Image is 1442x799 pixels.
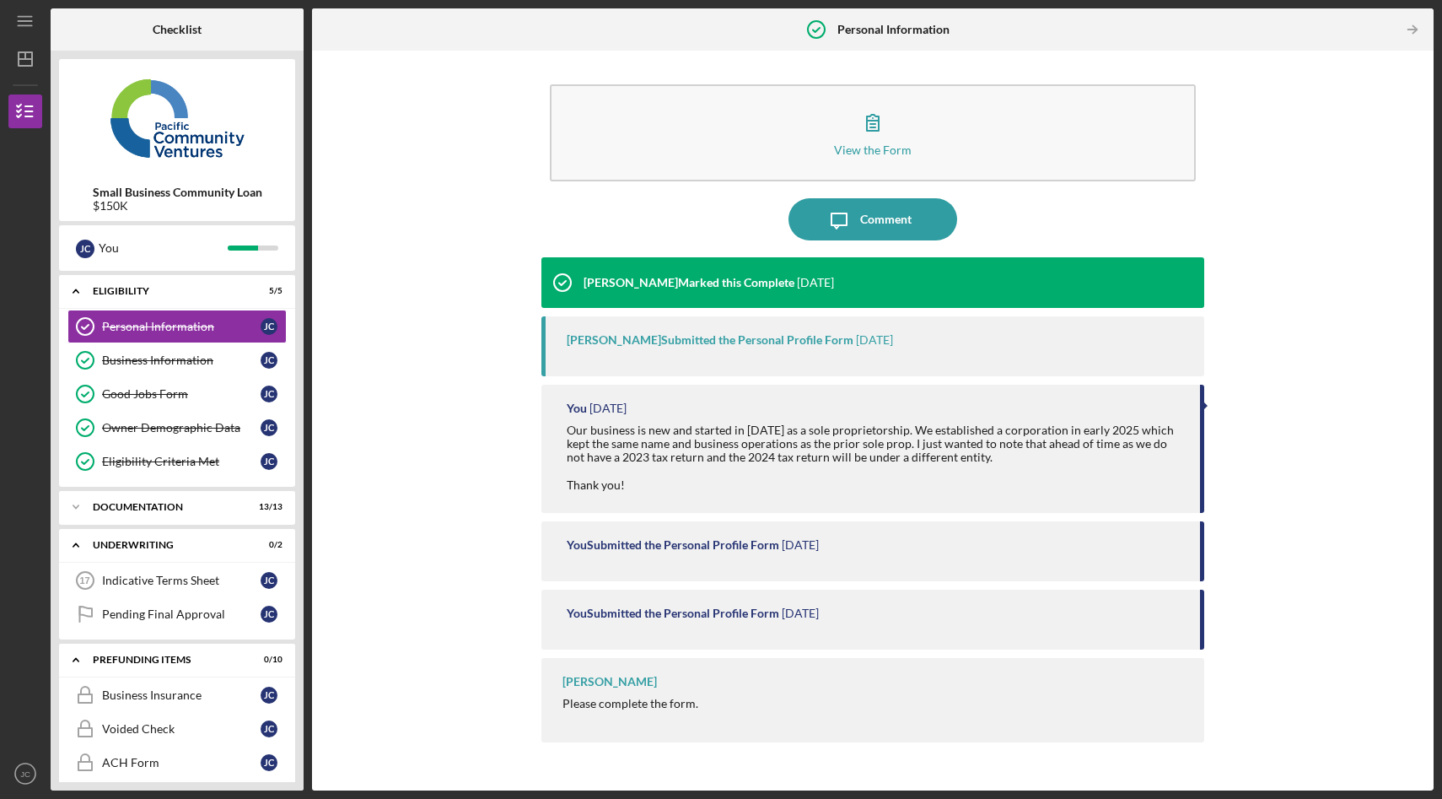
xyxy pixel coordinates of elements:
[76,240,94,258] div: J C
[562,697,698,710] div: Please complete the form.
[93,186,262,199] b: Small Business Community Loan
[67,712,287,746] a: Voided CheckJC
[93,502,240,512] div: Documentation
[550,84,1196,181] button: View the Form
[261,352,277,369] div: J C
[67,377,287,411] a: Good Jobs FormJC
[567,402,587,415] div: You
[102,607,261,621] div: Pending Final Approval
[102,455,261,468] div: Eligibility Criteria Met
[79,575,89,586] tspan: 17
[567,333,853,347] div: [PERSON_NAME] Submitted the Personal Profile Form
[834,143,912,156] div: View the Form
[67,564,287,597] a: 17Indicative Terms SheetJC
[589,402,627,415] time: 2025-07-18 15:57
[261,386,277,402] div: J C
[8,757,42,791] button: JC
[59,67,295,169] img: Product logo
[261,572,277,589] div: J C
[261,754,277,771] div: J C
[20,769,30,779] text: JC
[261,687,277,704] div: J C
[102,574,261,587] div: Indicative Terms Sheet
[102,354,261,367] div: Business Information
[67,310,287,343] a: Personal InformationJC
[837,23,950,36] b: Personal Information
[252,502,282,512] div: 13 / 13
[67,343,287,377] a: Business InformationJC
[102,688,261,702] div: Business Insurance
[261,606,277,623] div: J C
[252,286,282,296] div: 5 / 5
[788,198,957,240] button: Comment
[567,538,779,552] div: You Submitted the Personal Profile Form
[782,538,819,552] time: 2025-07-18 15:42
[93,286,240,296] div: Eligibility
[567,607,779,620] div: You Submitted the Personal Profile Form
[93,655,240,665] div: Prefunding Items
[67,445,287,478] a: Eligibility Criteria MetJC
[567,424,1183,491] div: Our business is new and started in [DATE] as a sole proprietorship. We established a corporation ...
[67,411,287,445] a: Owner Demographic DataJC
[261,419,277,436] div: J C
[261,318,277,335] div: J C
[99,234,228,262] div: You
[102,756,261,769] div: ACH Form
[93,199,262,213] div: $150K
[261,453,277,470] div: J C
[67,678,287,712] a: Business InsuranceJC
[797,276,834,289] time: 2025-07-18 18:57
[860,198,912,240] div: Comment
[782,607,819,620] time: 2025-07-18 15:40
[67,597,287,631] a: Pending Final ApprovalJC
[252,655,282,665] div: 0 / 10
[856,333,893,347] time: 2025-07-18 18:57
[102,722,261,736] div: Voided Check
[102,320,261,333] div: Personal Information
[102,387,261,401] div: Good Jobs Form
[153,23,202,36] b: Checklist
[252,540,282,550] div: 0 / 2
[562,675,657,688] div: [PERSON_NAME]
[102,421,261,435] div: Owner Demographic Data
[93,540,240,550] div: Underwriting
[261,721,277,737] div: J C
[67,746,287,780] a: ACH FormJC
[584,276,794,289] div: [PERSON_NAME] Marked this Complete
